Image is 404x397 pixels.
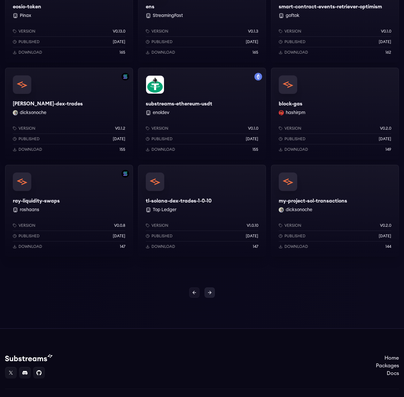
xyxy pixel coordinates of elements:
p: 165 [252,50,258,55]
button: StreamingFast [153,12,183,19]
p: 165 [120,50,125,55]
p: Version [151,126,168,131]
p: Published [19,39,40,44]
button: hashirpm [286,110,305,116]
p: Version [284,126,301,131]
img: Filter by solana network [121,73,129,80]
a: Packages [376,362,399,370]
button: goftok [286,12,299,19]
p: Version [151,223,168,228]
button: dicksonoche [20,110,46,116]
p: Published [19,233,40,239]
img: Filter by mainnet network [254,73,262,80]
p: Published [19,136,40,141]
a: Filter by solana networksimon-solana-dex-trades[PERSON_NAME]-dex-tradesdicksonoche dicksonocheVer... [5,68,133,160]
a: my-project-sol-transactionsmy-project-sol-transactionsdicksonoche dicksonocheVersionv0.2.0Publish... [271,165,399,257]
p: [DATE] [246,233,258,239]
p: Download [19,50,42,55]
p: Version [151,29,168,34]
p: [DATE] [113,136,125,141]
p: 155 [252,147,258,152]
a: Filter by mainnet networksubstreams-ethereum-usdtsubstreams-ethereum-usdt enoldevVersionv0.1.0Pub... [138,68,266,160]
p: [DATE] [379,233,391,239]
p: v0.0.8 [114,223,125,228]
p: Download [151,147,175,152]
button: dicksonoche [286,207,312,213]
p: v0.13.0 [113,29,125,34]
a: Filter by solana networkray-liquidity-swapsray-liquidity-swaps roshaansVersionv0.0.8Published[DAT... [5,165,133,257]
p: Download [151,244,175,249]
p: [DATE] [113,233,125,239]
p: Download [19,244,42,249]
p: Download [284,50,308,55]
p: [DATE] [246,39,258,44]
p: v0.2.0 [380,126,391,131]
p: Published [151,39,173,44]
p: Published [151,233,173,239]
p: Version [19,29,35,34]
p: Version [19,223,35,228]
p: Download [284,244,308,249]
a: Home [376,354,399,362]
p: 162 [385,50,391,55]
a: block-gasblock-gashashirpm hashirpmVersionv0.2.0Published[DATE]Download149 [271,68,399,160]
p: 155 [120,147,125,152]
a: Docs [376,370,399,377]
p: v1.0.10 [247,223,258,228]
p: v0.1.3 [248,29,258,34]
img: Filter by solana network [121,170,129,178]
p: 147 [253,244,258,249]
button: enoldev [153,110,169,116]
p: 144 [385,244,391,249]
a: tl-solana-dex-trades-1-0-10tl-solana-dex-trades-1-0-10 Top LedgerVersionv1.0.10Published[DATE]Dow... [138,165,266,257]
p: Published [151,136,173,141]
button: Top Ledger [153,207,176,213]
button: roshaans [20,207,39,213]
p: v0.1.0 [381,29,391,34]
p: Published [284,233,306,239]
button: Pinax [20,12,31,19]
p: 149 [385,147,391,152]
p: [DATE] [113,39,125,44]
p: Download [284,147,308,152]
p: 147 [120,244,125,249]
p: v0.1.0 [248,126,258,131]
p: Version [284,223,301,228]
p: Published [284,39,306,44]
p: Download [19,147,42,152]
p: Published [284,136,306,141]
p: [DATE] [246,136,258,141]
p: v0.1.2 [115,126,125,131]
p: Version [19,126,35,131]
p: [DATE] [379,136,391,141]
p: Version [284,29,301,34]
p: v0.2.0 [380,223,391,228]
p: [DATE] [379,39,391,44]
img: Substream's logo [5,354,52,362]
p: Download [151,50,175,55]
